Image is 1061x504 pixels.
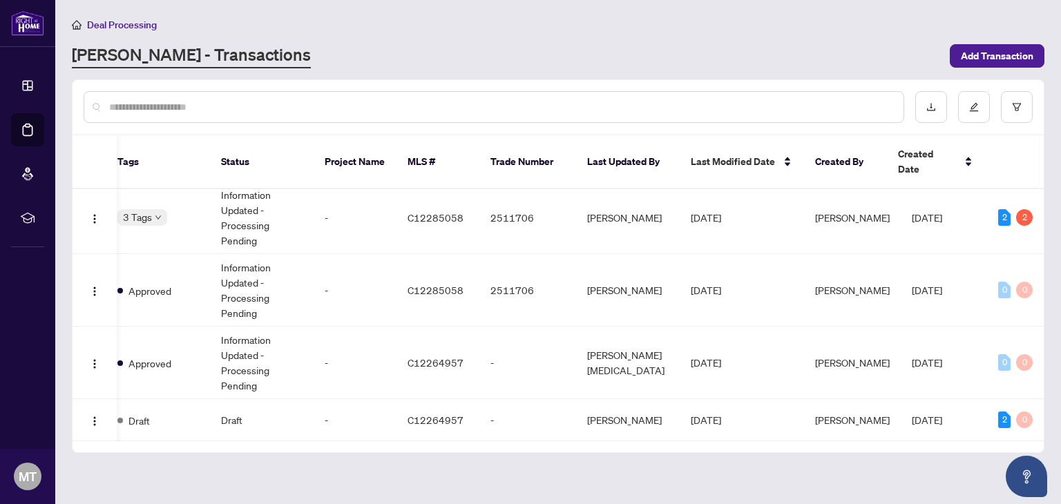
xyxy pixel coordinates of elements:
th: Created By [804,135,887,189]
span: [DATE] [912,211,942,224]
img: Logo [89,416,100,427]
span: C12285058 [408,211,463,224]
th: Last Modified Date [680,135,804,189]
div: 0 [1016,411,1033,428]
td: Draft [210,399,314,441]
td: 2511706 [479,254,576,327]
span: 3 Tags [123,209,152,225]
span: [DATE] [912,356,942,369]
button: filter [1001,91,1033,123]
td: [PERSON_NAME] [576,254,680,327]
td: - [314,254,396,327]
span: home [72,20,82,30]
span: Add Transaction [961,45,1033,67]
span: Draft [128,413,150,428]
span: C12264957 [408,356,463,369]
button: Logo [84,279,106,301]
td: - [314,399,396,441]
td: - [479,399,576,441]
button: Add Transaction [950,44,1044,68]
img: Logo [89,358,100,369]
td: 2511706 [479,182,576,254]
span: [PERSON_NAME] [815,356,890,369]
span: C12264957 [408,414,463,426]
img: Logo [89,286,100,297]
div: 0 [1016,354,1033,371]
a: [PERSON_NAME] - Transactions [72,43,311,68]
span: Approved [128,356,171,371]
th: Status [210,135,314,189]
td: Information Updated - Processing Pending [210,327,314,399]
td: - [314,182,396,254]
span: Last Modified Date [691,154,775,169]
button: edit [958,91,990,123]
span: download [926,102,936,112]
span: Deal Processing [87,19,157,31]
td: [PERSON_NAME][MEDICAL_DATA] [576,327,680,399]
span: [PERSON_NAME] [815,414,890,426]
img: logo [11,10,44,36]
button: Logo [84,206,106,229]
span: MT [19,467,37,486]
div: 0 [998,282,1011,298]
th: Created Date [887,135,984,189]
td: - [314,327,396,399]
td: Information Updated - Processing Pending [210,254,314,327]
span: filter [1012,102,1022,112]
img: Logo [89,213,100,224]
div: 2 [998,209,1011,226]
span: [DATE] [912,284,942,296]
th: Trade Number [479,135,576,189]
span: down [155,214,162,221]
div: 0 [1016,282,1033,298]
th: Last Updated By [576,135,680,189]
span: Created Date [898,146,956,177]
button: download [915,91,947,123]
span: [DATE] [691,414,721,426]
span: [PERSON_NAME] [815,284,890,296]
span: [PERSON_NAME] [815,211,890,224]
span: [DATE] [691,284,721,296]
button: Logo [84,351,106,374]
th: Tags [106,135,210,189]
span: edit [969,102,979,112]
td: Information Updated - Processing Pending [210,182,314,254]
td: - [479,327,576,399]
div: 2 [998,411,1011,428]
td: [PERSON_NAME] [576,399,680,441]
th: Project Name [314,135,396,189]
div: 0 [998,354,1011,371]
span: [DATE] [691,356,721,369]
div: 2 [1016,209,1033,226]
span: C12285058 [408,284,463,296]
button: Logo [84,409,106,431]
th: MLS # [396,135,479,189]
button: Open asap [1006,456,1047,497]
td: [PERSON_NAME] [576,182,680,254]
span: Approved [128,283,171,298]
span: [DATE] [691,211,721,224]
span: [DATE] [912,414,942,426]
